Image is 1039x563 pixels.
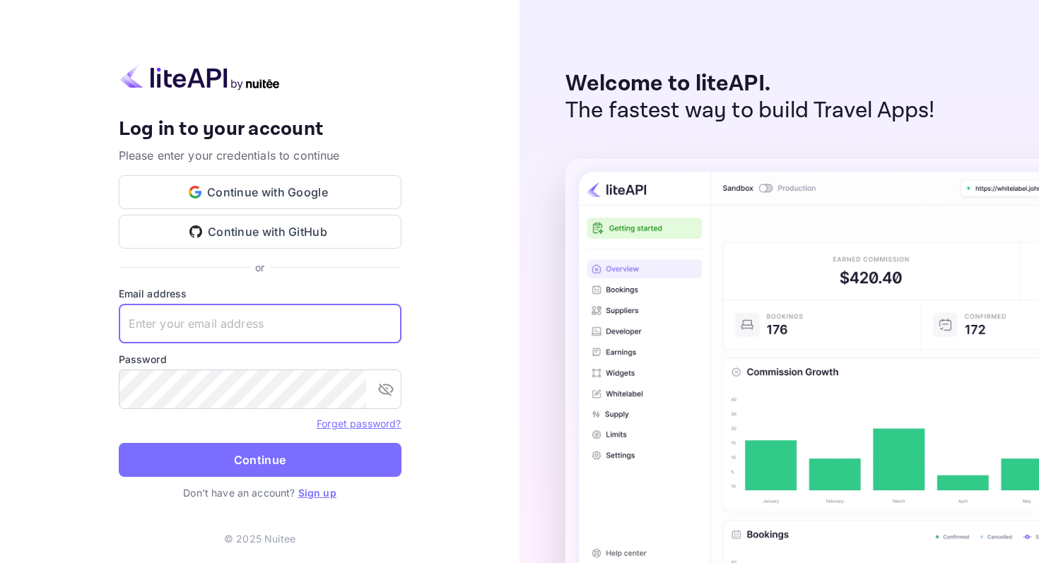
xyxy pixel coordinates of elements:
[119,147,401,164] p: Please enter your credentials to continue
[298,487,336,499] a: Sign up
[372,375,400,403] button: toggle password visibility
[119,63,281,90] img: liteapi
[255,260,264,275] p: or
[119,352,401,367] label: Password
[224,531,295,546] p: © 2025 Nuitee
[119,286,401,301] label: Email address
[317,417,401,429] a: Forget password?
[119,117,401,142] h4: Log in to your account
[565,97,935,124] p: The fastest way to build Travel Apps!
[119,443,401,477] button: Continue
[119,485,401,500] p: Don't have an account?
[119,304,401,343] input: Enter your email address
[119,175,401,209] button: Continue with Google
[119,215,401,249] button: Continue with GitHub
[317,416,401,430] a: Forget password?
[565,71,935,97] p: Welcome to liteAPI.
